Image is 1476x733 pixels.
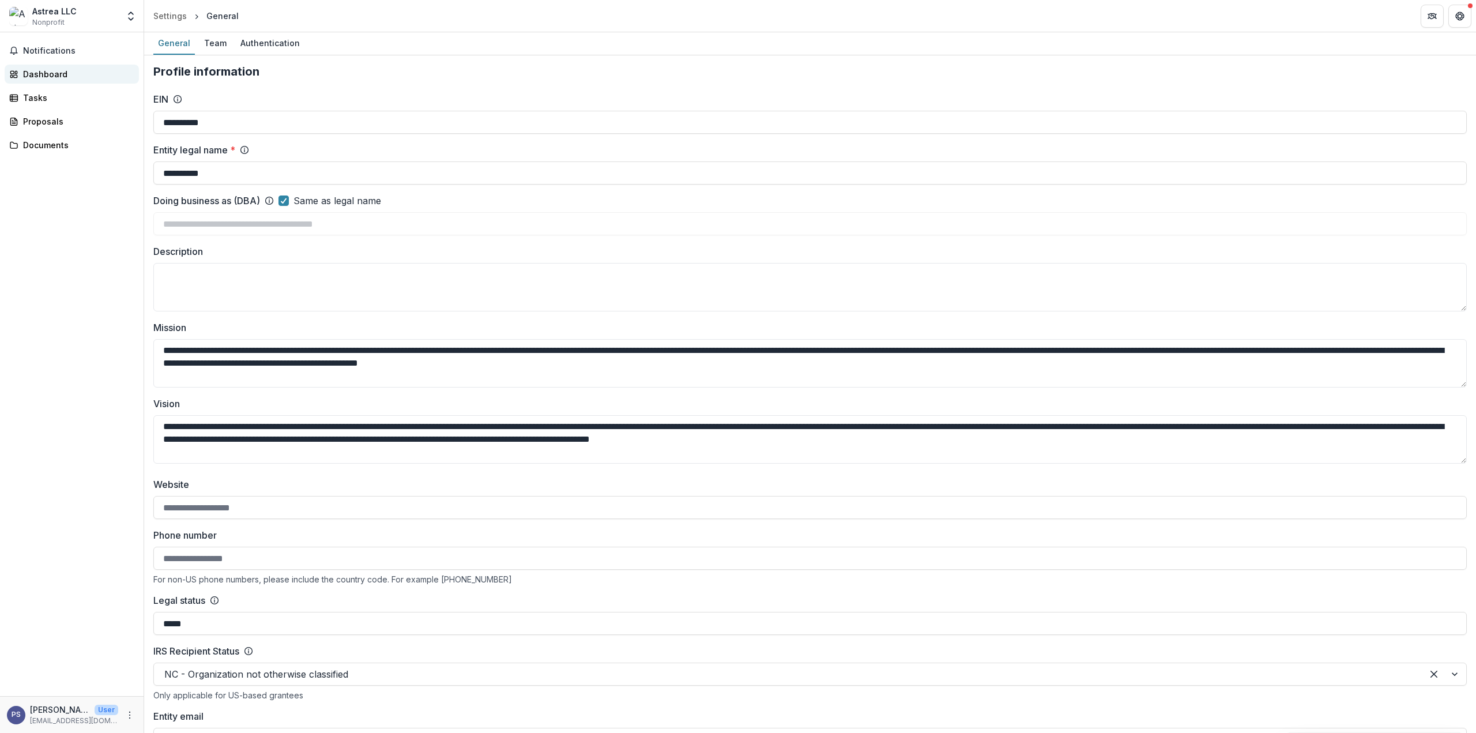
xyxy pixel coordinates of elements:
[23,46,134,56] span: Notifications
[5,65,139,84] a: Dashboard
[153,478,1460,491] label: Website
[153,194,260,208] label: Doing business as (DBA)
[1425,665,1443,683] div: Clear selected options
[236,32,304,55] a: Authentication
[153,397,1460,411] label: Vision
[30,704,90,716] p: [PERSON_NAME]
[153,528,1460,542] label: Phone number
[153,690,1467,700] div: Only applicable for US-based grantees
[153,644,239,658] label: IRS Recipient Status
[123,708,137,722] button: More
[153,35,195,51] div: General
[32,17,65,28] span: Nonprofit
[32,5,77,17] div: Astrea LLC
[199,32,231,55] a: Team
[153,32,195,55] a: General
[153,92,168,106] label: EIN
[1448,5,1471,28] button: Get Help
[12,711,21,719] div: Polina Sidelnikova
[149,7,191,24] a: Settings
[153,321,1460,334] label: Mission
[153,574,1467,584] div: For non-US phone numbers, please include the country code. For example [PHONE_NUMBER]
[5,42,139,60] button: Notifications
[23,115,130,127] div: Proposals
[5,112,139,131] a: Proposals
[153,593,205,607] label: Legal status
[153,245,1460,258] label: Description
[153,10,187,22] div: Settings
[9,7,28,25] img: Astrea LLC
[206,10,239,22] div: General
[95,705,118,715] p: User
[1421,5,1444,28] button: Partners
[5,88,139,107] a: Tasks
[123,5,139,28] button: Open entity switcher
[153,143,235,157] label: Entity legal name
[23,139,130,151] div: Documents
[149,7,243,24] nav: breadcrumb
[23,92,130,104] div: Tasks
[293,194,381,208] span: Same as legal name
[153,65,1467,78] h2: Profile information
[153,709,1460,723] label: Entity email
[5,136,139,155] a: Documents
[236,35,304,51] div: Authentication
[30,716,118,726] p: [EMAIL_ADDRESS][DOMAIN_NAME]
[199,35,231,51] div: Team
[23,68,130,80] div: Dashboard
